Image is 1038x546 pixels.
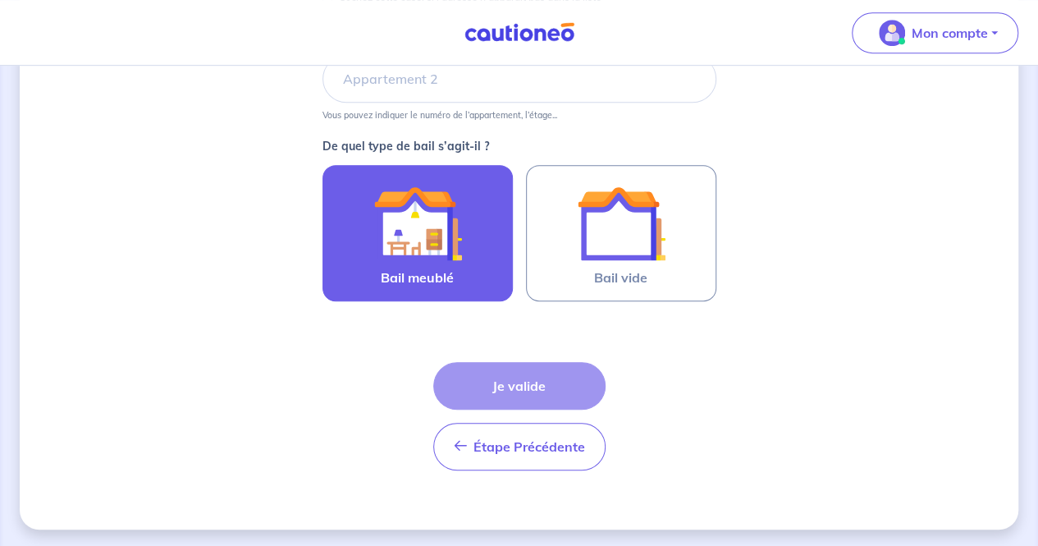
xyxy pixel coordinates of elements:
img: Cautioneo [458,22,581,43]
span: Étape Précédente [473,438,585,455]
p: Vous pouvez indiquer le numéro de l’appartement, l’étage... [322,109,557,121]
span: Bail vide [594,268,647,287]
img: illu_account_valid_menu.svg [879,20,905,46]
span: Bail meublé [381,268,454,287]
button: illu_account_valid_menu.svgMon compte [852,12,1018,53]
img: illu_furnished_lease.svg [373,179,462,268]
p: Mon compte [912,23,988,43]
button: Étape Précédente [433,423,606,470]
img: illu_empty_lease.svg [577,179,665,268]
input: Appartement 2 [322,55,716,103]
p: De quel type de bail s’agit-il ? [322,140,716,152]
